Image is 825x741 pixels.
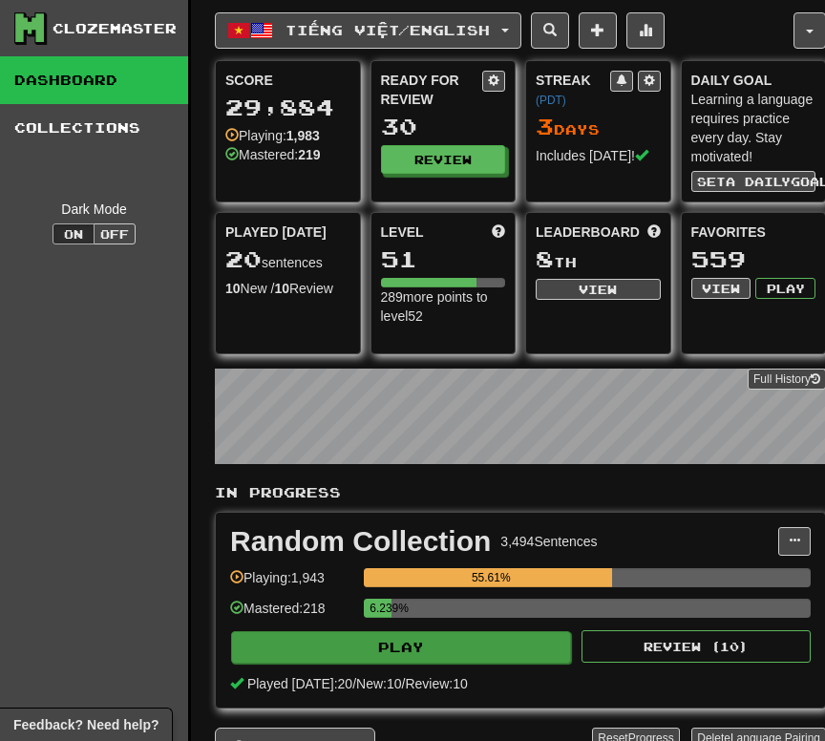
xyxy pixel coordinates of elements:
div: 30 [381,115,506,138]
button: More stats [626,12,665,49]
button: View [536,279,661,300]
span: Level [381,222,424,242]
strong: 10 [225,281,241,296]
button: Tiếng Việt/English [215,12,521,49]
div: Mastered: [225,145,321,164]
button: Add sentence to collection [579,12,617,49]
div: sentences [225,247,350,272]
button: Review [381,145,506,174]
strong: 1,983 [286,128,320,143]
div: 3,494 Sentences [500,532,597,551]
span: Review: 10 [405,676,467,691]
strong: 10 [274,281,289,296]
div: Score [225,71,350,90]
div: Ready for Review [381,71,483,109]
span: 8 [536,245,554,272]
div: Learning a language requires practice every day. Stay motivated! [691,90,816,166]
div: New / Review [225,279,350,298]
span: a daily [726,175,791,188]
span: Leaderboard [536,222,640,242]
button: On [53,223,95,244]
div: Playing: [225,126,320,145]
a: (PDT) [536,94,566,107]
span: / [352,676,356,691]
span: / [402,676,406,691]
button: Play [231,631,571,664]
strong: 219 [298,147,320,162]
button: Review (10) [582,630,811,663]
div: Clozemaster [53,19,177,38]
div: th [536,247,661,272]
span: Open feedback widget [13,715,159,734]
div: Favorites [691,222,816,242]
button: Play [755,278,815,299]
button: View [691,278,751,299]
button: Off [94,223,136,244]
div: 51 [381,247,506,271]
div: Daily Goal [691,71,816,90]
div: Includes [DATE]! [536,146,661,165]
span: Score more points to level up [492,222,505,242]
div: 6.239% [370,599,391,618]
span: This week in points, UTC [647,222,661,242]
div: 559 [691,247,816,271]
div: Day s [536,115,661,139]
div: 55.61% [370,568,612,587]
div: Playing: 1,943 [230,568,354,600]
span: New: 10 [356,676,401,691]
span: 3 [536,113,554,139]
div: Dark Mode [14,200,174,219]
span: Played [DATE] [225,222,327,242]
div: Random Collection [230,527,491,556]
span: Tiếng Việt / English [286,22,490,38]
span: 20 [225,245,262,272]
div: 29,884 [225,95,350,119]
button: Search sentences [531,12,569,49]
div: Streak [536,71,610,109]
div: 289 more points to level 52 [381,287,506,326]
div: Mastered: 218 [230,599,354,630]
button: Seta dailygoal [691,171,816,192]
span: Played [DATE]: 20 [247,676,352,691]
